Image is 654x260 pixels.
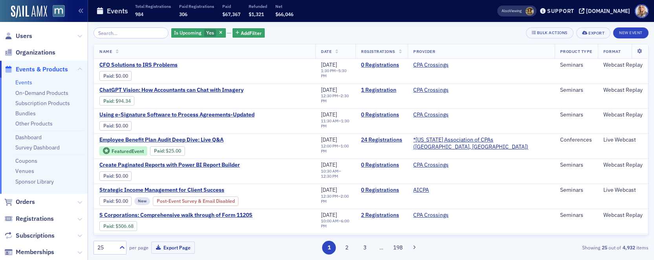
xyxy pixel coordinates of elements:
[103,73,115,79] span: :
[321,61,337,68] span: [DATE]
[135,11,143,17] span: 984
[222,4,240,9] p: Paid
[115,73,128,79] span: $0.00
[47,5,65,18] a: View Homepage
[16,231,55,240] span: Subscriptions
[103,98,115,104] span: :
[413,87,463,94] span: CPA Crossings
[321,118,339,124] time: 11:30 AM
[321,118,349,129] time: 1:30 PM
[322,241,336,255] button: 1
[15,157,37,164] a: Coupons
[321,111,337,118] span: [DATE]
[150,146,185,156] div: Paid: 22 - $2500
[222,11,240,17] span: $67,367
[233,28,265,38] button: AddFilter
[154,148,166,154] span: :
[99,212,253,219] a: S Corporations: Comprehensive walk through of Form 1120S
[16,65,68,74] span: Events & Products
[603,111,643,118] div: Webcast Replay
[321,93,350,104] div: –
[613,29,649,36] a: New Event
[15,110,36,117] a: Bundles
[586,7,630,15] div: [DOMAIN_NAME]
[321,68,350,78] div: –
[603,49,621,54] span: Format
[321,86,337,93] span: [DATE]
[321,136,337,143] span: [DATE]
[103,223,115,229] span: :
[99,62,231,69] a: CFO Solutions to IRS Problems
[99,146,147,156] div: Featured Event
[560,87,592,94] div: Seminars
[103,98,113,104] a: Paid
[99,96,134,105] div: Paid: 2 - $9434
[603,136,643,144] div: Live Webcast
[99,71,132,80] div: Paid: 0 - $0
[361,212,402,219] a: 2 Registrations
[103,73,113,79] a: Paid
[15,120,53,127] a: Other Products
[11,5,47,18] img: SailAMX
[413,87,449,94] a: CPA Crossings
[537,31,568,35] div: Bulk Actions
[115,198,128,204] span: $0.00
[413,136,549,150] span: *Maryland Association of CPAs (Timonium, MD)
[576,27,610,38] button: Export
[413,212,449,219] a: CPA Crossings
[361,62,402,69] a: 0 Registrations
[179,4,214,9] p: Paid Registrations
[391,241,405,255] button: 198
[560,62,592,69] div: Seminars
[103,173,115,179] span: :
[321,49,332,54] span: Date
[361,49,395,54] span: Registrations
[560,111,592,118] div: Seminars
[115,98,131,104] span: $94.34
[16,48,55,57] span: Organizations
[321,143,338,149] time: 12:00 PM
[321,186,337,193] span: [DATE]
[16,32,32,40] span: Users
[4,198,35,206] a: Orders
[603,87,643,94] div: Webcast Replay
[99,162,240,169] a: Create Paginated Reports with Power BI Report Builder
[179,11,187,17] span: 306
[275,11,293,17] span: $66,046
[241,29,262,36] span: Add Filter
[99,87,244,94] a: ChatGPT Vision: How Accountants can Chat with Imagery
[99,171,132,181] div: Paid: 0 - $0
[603,162,643,169] div: Webcast Replay
[358,241,372,255] button: 3
[340,241,354,255] button: 2
[413,62,463,69] span: CPA Crossings
[321,168,339,174] time: 10:30 AM
[206,29,214,36] span: Yes
[4,32,32,40] a: Users
[103,198,115,204] span: :
[361,136,402,144] a: 24 Registrations
[413,212,463,219] span: CPA Crossings
[321,218,350,229] div: –
[103,173,113,179] a: Paid
[613,27,649,38] button: New Event
[321,118,350,129] div: –
[103,198,113,204] a: Paid
[603,62,643,69] div: Webcast Replay
[15,167,34,175] a: Venues
[560,49,592,54] span: Product Type
[579,8,633,14] button: [DOMAIN_NAME]
[321,169,350,179] div: –
[413,111,449,118] a: CPA Crossings
[600,244,608,251] strong: 25
[129,244,148,251] label: per page
[321,211,337,218] span: [DATE]
[321,144,350,154] div: –
[15,89,68,96] a: On-Demand Products
[321,173,338,179] time: 12:30 PM
[413,162,463,169] span: CPA Crossings
[135,4,171,9] p: Total Registrations
[321,93,349,104] time: 2:30 PM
